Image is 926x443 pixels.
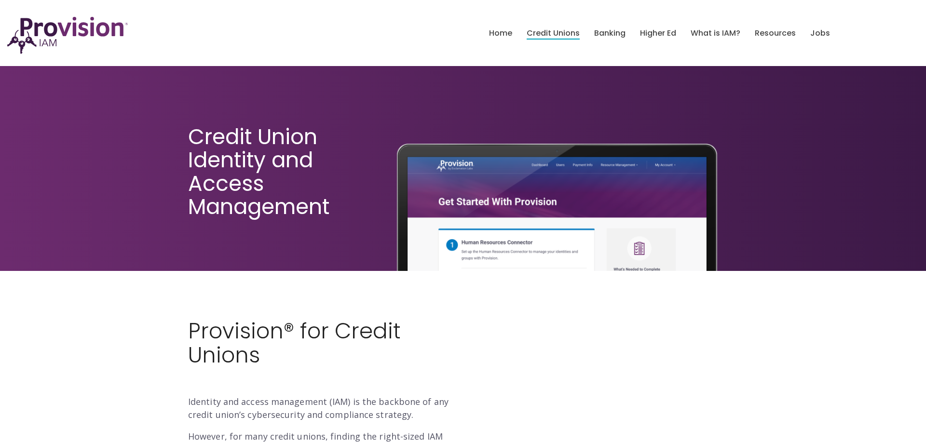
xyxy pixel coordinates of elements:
[482,18,837,49] nav: menu
[755,25,796,41] a: Resources
[810,25,830,41] a: Jobs
[594,25,626,41] a: Banking
[527,25,580,41] a: Credit Unions
[489,25,512,41] a: Home
[188,122,329,221] span: Credit Union Identity and Access Management
[640,25,676,41] a: Higher Ed
[188,319,456,391] h2: Provision® for Credit Unions
[691,25,740,41] a: What is IAM?
[188,395,456,421] p: Identity and access management (IAM) is the backbone of any credit union’s cybersecurity and comp...
[7,17,128,54] img: ProvisionIAM-Logo-Purple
